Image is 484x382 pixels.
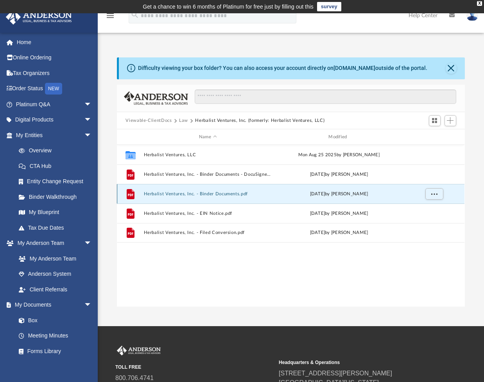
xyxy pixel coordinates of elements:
a: 800.706.4741 [115,375,154,381]
button: Herbalist Ventures, Inc. - EIN Notice.pdf [144,211,272,216]
a: Online Ordering [5,50,104,66]
div: Mon Aug 25 2025 by [PERSON_NAME] [275,152,403,159]
a: Order StatusNEW [5,81,104,97]
div: Name [143,134,272,141]
a: Entity Change Request [11,174,104,189]
a: My Anderson Teamarrow_drop_down [5,236,100,251]
div: [DATE] by [PERSON_NAME] [275,229,403,236]
small: Headquarters & Operations [279,359,437,366]
a: Anderson System [11,266,100,282]
a: My Documentsarrow_drop_down [5,297,100,313]
a: My Entitiesarrow_drop_down [5,127,104,143]
i: search [131,11,139,19]
a: Forms Library [11,343,96,359]
span: arrow_drop_down [84,96,100,112]
div: close [477,1,482,6]
a: Tax Due Dates [11,220,104,236]
div: Modified [275,134,403,141]
div: NEW [45,83,62,95]
a: Digital Productsarrow_drop_down [5,112,104,128]
a: Binder Walkthrough [11,189,104,205]
a: survey [317,2,341,11]
a: My Anderson Team [11,251,96,266]
button: Herbalist Ventures, Inc. - Filed Conversion.pdf [144,230,272,235]
a: Client Referrals [11,282,100,297]
div: [DATE] by [PERSON_NAME] [275,191,403,198]
a: CTA Hub [11,158,104,174]
button: Add [445,115,456,126]
div: id [120,134,140,141]
img: User Pic [466,10,478,21]
div: [DATE] by [PERSON_NAME] [275,171,403,178]
img: Anderson Advisors Platinum Portal [4,9,74,25]
a: Meeting Minutes [11,328,100,344]
a: menu [106,15,115,20]
button: Herbalist Ventures, Inc. - Binder Documents.pdf [144,191,272,196]
a: Home [5,34,104,50]
a: Overview [11,143,104,159]
a: [DOMAIN_NAME] [333,65,375,71]
button: Herbalist Ventures, Inc. - Binder Documents - DocuSigned.pdf [144,172,272,177]
a: Tax Organizers [5,65,104,81]
span: arrow_drop_down [84,112,100,128]
button: Herbalist Ventures, LLC [144,152,272,157]
button: Switch to Grid View [429,115,441,126]
span: [DATE] [310,211,325,216]
div: Difficulty viewing your box folder? You can also access your account directly on outside of the p... [138,64,427,72]
button: Law [179,117,188,124]
img: Anderson Advisors Platinum Portal [115,346,162,356]
button: Viewable-ClientDocs [125,117,172,124]
a: Box [11,312,96,328]
div: grid [117,145,464,307]
small: TOLL FREE [115,364,273,371]
i: menu [106,11,115,20]
span: arrow_drop_down [84,127,100,143]
input: Search files and folders [195,89,456,104]
button: Herbalist Ventures, Inc. (formerly: Herbalist Ventures, LLC) [195,117,324,124]
a: [STREET_ADDRESS][PERSON_NAME] [279,370,392,377]
div: id [407,134,461,141]
div: Get a chance to win 6 months of Platinum for free just by filling out this [143,2,314,11]
div: by [PERSON_NAME] [275,210,403,217]
button: Close [446,63,457,74]
button: More options [425,188,443,200]
span: arrow_drop_down [84,297,100,313]
span: arrow_drop_down [84,236,100,252]
a: Platinum Q&Aarrow_drop_down [5,96,104,112]
a: My Blueprint [11,205,100,220]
